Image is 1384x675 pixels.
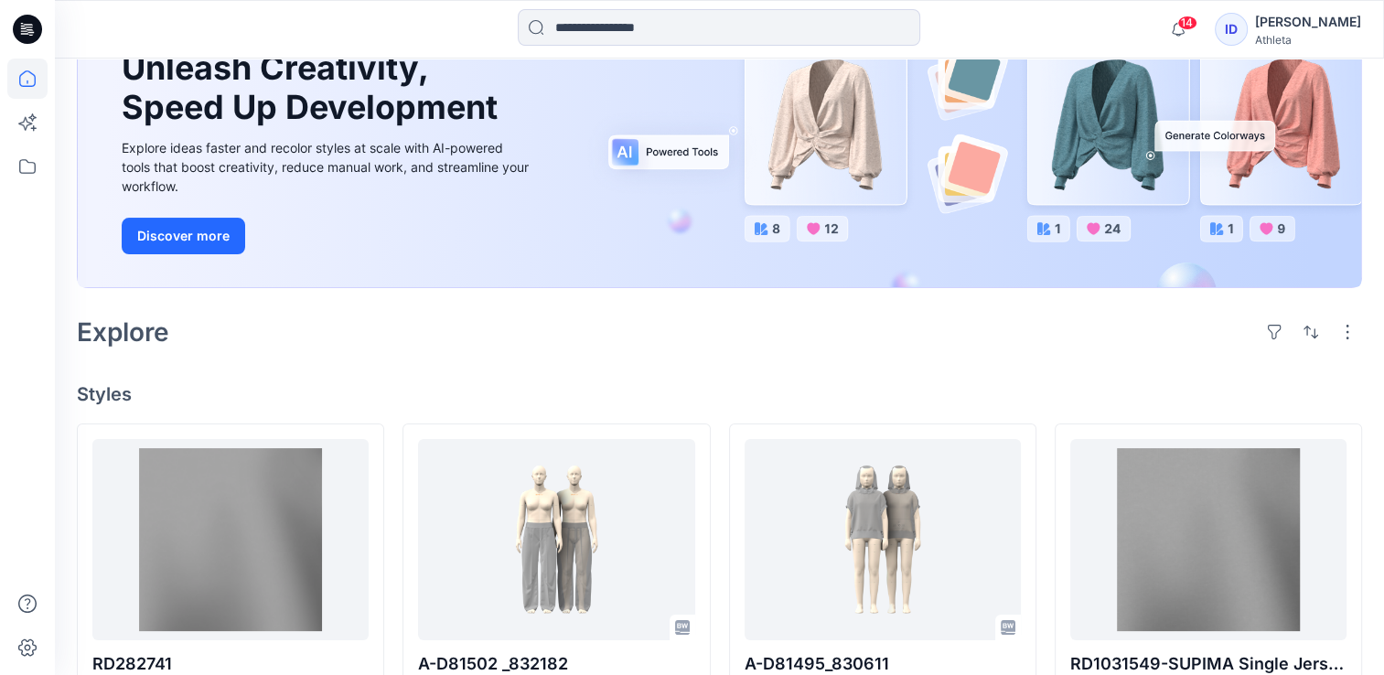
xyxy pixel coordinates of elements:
a: RD282741 [92,439,369,640]
div: [PERSON_NAME] [1255,11,1361,33]
h1: Unleash Creativity, Speed Up Development [122,48,506,127]
div: Athleta [1255,33,1361,47]
a: Discover more [122,218,533,254]
a: RD1031549-SUPIMA Single Jersey- Single Jersey Piece Dye - Solid Breathable Quick Dry Wicking [1070,439,1346,640]
span: 14 [1177,16,1197,30]
div: ID [1215,13,1248,46]
div: Explore ideas faster and recolor styles at scale with AI-powered tools that boost creativity, red... [122,138,533,196]
h4: Styles [77,383,1362,405]
button: Discover more [122,218,245,254]
a: A-D81495_830611 [745,439,1021,640]
a: A-D81502 _832182 [418,439,694,640]
h2: Explore [77,317,169,347]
